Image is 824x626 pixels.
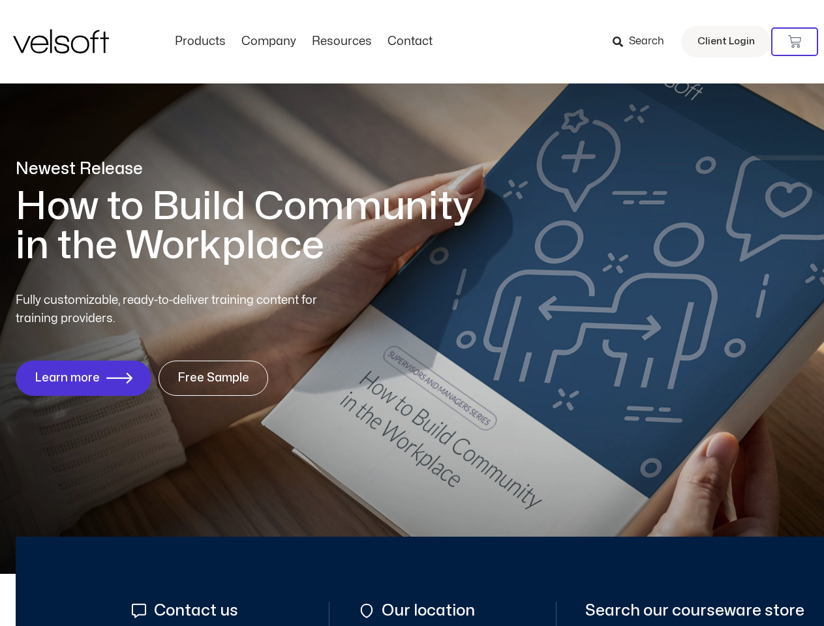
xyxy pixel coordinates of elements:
[380,35,440,49] a: ContactMenu Toggle
[35,372,100,385] span: Learn more
[378,602,475,619] span: Our location
[16,361,151,396] a: Learn more
[13,29,109,53] img: Velsoft Training Materials
[16,291,341,328] p: Fully customizable, ready-to-deliver training content for training providers.
[681,26,771,57] a: Client Login
[167,35,234,49] a: ProductsMenu Toggle
[151,602,238,619] span: Contact us
[613,31,673,53] a: Search
[16,187,492,265] h1: How to Build Community in the Workplace
[234,35,304,49] a: CompanyMenu Toggle
[304,35,380,49] a: ResourcesMenu Toggle
[585,602,804,619] span: Search our courseware store
[159,361,268,396] a: Free Sample
[16,158,492,181] p: Newest Release
[629,33,664,50] span: Search
[167,35,440,49] nav: Menu
[697,33,755,50] span: Client Login
[177,372,249,385] span: Free Sample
